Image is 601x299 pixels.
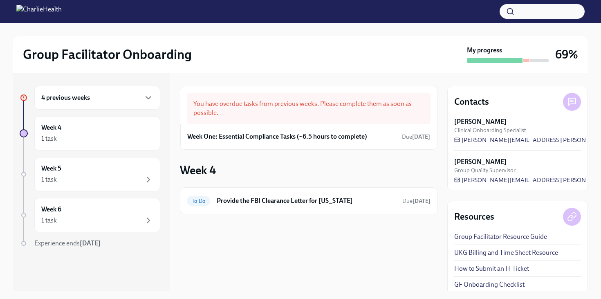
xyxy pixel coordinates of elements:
h6: 4 previous weeks [41,93,90,102]
div: You have overdue tasks from previous weeks. Please complete them as soon as possible. [187,93,431,124]
img: CharlieHealth [16,5,62,18]
div: 1 task [41,216,57,225]
span: Clinical Onboarding Specialist [454,126,526,134]
div: 4 previous weeks [34,86,160,110]
h4: Resources [454,211,494,223]
a: GF Onboarding Checklist [454,280,525,289]
span: Experience ends [34,239,101,247]
a: UKG Billing and Time Sheet Resource [454,248,558,257]
strong: [DATE] [412,133,430,140]
strong: [DATE] [80,239,101,247]
h6: Week One: Essential Compliance Tasks (~6.5 hours to complete) [187,132,367,141]
a: How to Submit an IT Ticket [454,264,529,273]
h6: Week 5 [41,164,61,173]
div: 1 task [41,175,57,184]
a: Week 61 task [20,198,160,232]
strong: [DATE] [413,198,431,205]
span: To Do [187,198,210,204]
h6: Week 6 [41,205,61,214]
strong: [PERSON_NAME] [454,157,507,166]
span: September 9th, 2025 09:00 [402,133,430,141]
span: Group Quality Supervisor [454,166,516,174]
span: Due [402,133,430,140]
a: Week 51 task [20,157,160,191]
h3: Week 4 [180,163,216,178]
strong: My progress [467,46,502,55]
h6: Week 4 [41,123,61,132]
strong: [PERSON_NAME] [454,117,507,126]
h2: Group Facilitator Onboarding [23,46,192,63]
h3: 69% [555,47,578,62]
span: October 8th, 2025 09:00 [402,197,431,205]
a: Week 41 task [20,116,160,151]
h6: Provide the FBI Clearance Letter for [US_STATE] [217,196,396,205]
span: Due [402,198,431,205]
a: Week One: Essential Compliance Tasks (~6.5 hours to complete)Due[DATE] [187,130,430,143]
a: Group Facilitator Resource Guide [454,232,547,241]
a: To DoProvide the FBI Clearance Letter for [US_STATE]Due[DATE] [187,194,431,207]
div: 1 task [41,134,57,143]
h4: Contacts [454,96,489,108]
